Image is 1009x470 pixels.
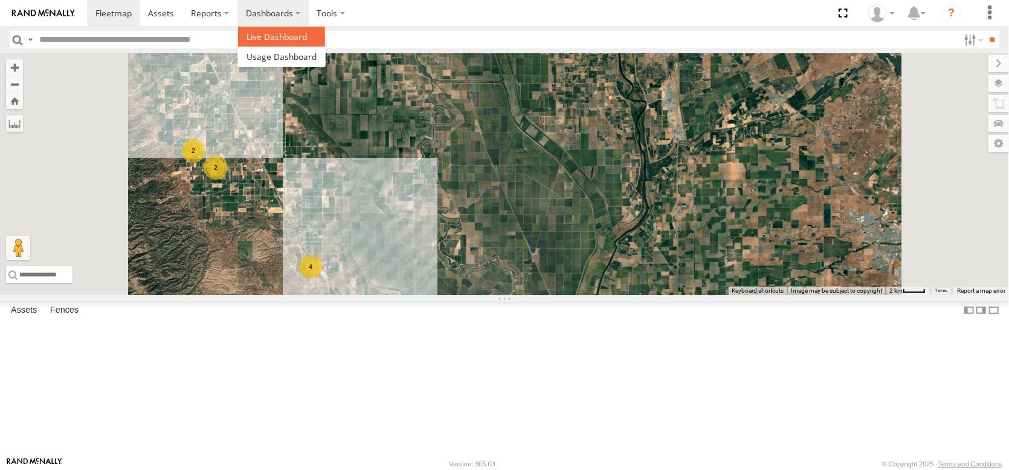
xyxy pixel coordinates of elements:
[6,93,23,109] button: Zoom Home
[12,9,75,18] img: rand-logo.svg
[298,255,323,279] div: 4
[5,302,43,319] label: Assets
[886,287,929,295] button: Map Scale: 2 km per 34 pixels
[959,31,985,48] label: Search Filter Options
[450,460,495,468] div: Version: 305.03
[6,236,30,260] button: Drag Pegman onto the map to open Street View
[6,115,23,132] label: Measure
[6,76,23,93] button: Zoom out
[963,301,975,319] label: Dock Summary Table to the Left
[864,4,899,22] div: Dennis Braga
[975,301,987,319] label: Dock Summary Table to the Right
[6,59,23,76] button: Zoom in
[942,4,961,23] i: ?
[791,287,882,294] span: Image may be subject to copyright
[889,287,903,294] span: 2 km
[25,31,35,48] label: Search Query
[7,458,62,470] a: Visit our Website
[938,460,1002,468] a: Terms and Conditions
[957,287,1005,294] a: Report a map error
[988,135,1009,152] label: Map Settings
[732,287,784,295] button: Keyboard shortcuts
[988,301,1000,319] label: Hide Summary Table
[882,460,1002,468] div: © Copyright 2025 -
[204,155,228,180] div: 2
[44,302,85,319] label: Fences
[935,289,948,293] a: Terms
[181,139,205,163] div: 2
